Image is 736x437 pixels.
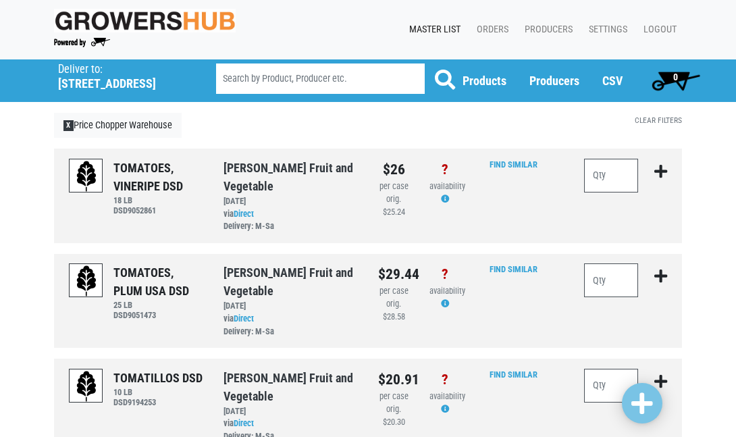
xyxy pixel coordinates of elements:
h6: 18 LB [113,195,203,205]
span: availability [429,286,465,296]
img: Powered by Big Wheelbarrow [54,38,110,47]
h6: 25 LB [113,300,203,310]
img: placeholder-variety-43d6402dacf2d531de610a020419775a.svg [70,369,103,403]
div: orig. $20.30 [378,403,409,429]
div: ? [429,369,461,390]
a: Direct [234,209,254,219]
p: Deliver to: [58,63,182,76]
h6: DSD9194253 [113,397,203,407]
a: 0 [646,67,706,94]
a: Clear Filters [635,115,682,125]
div: TOMATILLOS DSD [113,369,203,387]
a: Producers [514,17,578,43]
div: $29.44 [378,263,409,285]
div: orig. $25.24 [378,193,409,219]
h6: DSD9052861 [113,205,203,215]
div: $26 [378,159,409,180]
div: per case [378,180,409,193]
h6: DSD9051473 [113,310,203,320]
div: TOMATOES, VINERIPE DSD [113,159,203,195]
span: 0 [673,72,678,82]
div: [DATE] [224,195,358,208]
a: [PERSON_NAME] Fruit and Vegetable [224,371,353,403]
a: Find Similar [490,369,537,380]
span: availability [429,181,465,191]
a: Master List [398,17,466,43]
div: [DATE] [224,405,358,418]
img: placeholder-variety-43d6402dacf2d531de610a020419775a.svg [70,264,103,298]
div: Delivery: M-Sa [224,326,358,338]
a: Products [463,74,506,88]
span: availability [429,391,465,401]
div: ? [429,159,461,180]
div: orig. $28.58 [378,298,409,324]
div: via [224,313,358,338]
a: Find Similar [490,159,537,170]
div: TOMATOES, PLUM USA DSD [113,263,203,300]
div: ? [429,263,461,285]
div: $20.91 [378,369,409,390]
div: per case [378,285,409,298]
span: Price Chopper Warehouse (501 Duanesburg Rd, Schenectady, NY 12306, USA) [58,59,192,91]
a: Producers [529,74,579,88]
span: X [63,120,74,131]
a: Logout [633,17,682,43]
div: Delivery: M-Sa [224,220,358,233]
input: Search by Product, Producer etc. [216,63,425,94]
div: per case [378,390,409,403]
h5: [STREET_ADDRESS] [58,76,182,91]
a: Find Similar [490,264,537,274]
a: CSV [602,74,623,88]
h6: 10 LB [113,387,203,397]
input: Qty [584,369,638,403]
a: [PERSON_NAME] Fruit and Vegetable [224,265,353,298]
a: [PERSON_NAME] Fruit and Vegetable [224,161,353,193]
a: Settings [578,17,633,43]
img: placeholder-variety-43d6402dacf2d531de610a020419775a.svg [70,159,103,193]
a: Direct [234,418,254,428]
img: original-fc7597fdc6adbb9d0e2ae620e786d1a2.jpg [54,9,236,32]
input: Qty [584,263,638,297]
a: Direct [234,313,254,324]
a: Orders [466,17,514,43]
input: Qty [584,159,638,192]
a: XPrice Chopper Warehouse [54,113,182,138]
div: via [224,208,358,234]
div: [DATE] [224,300,358,313]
